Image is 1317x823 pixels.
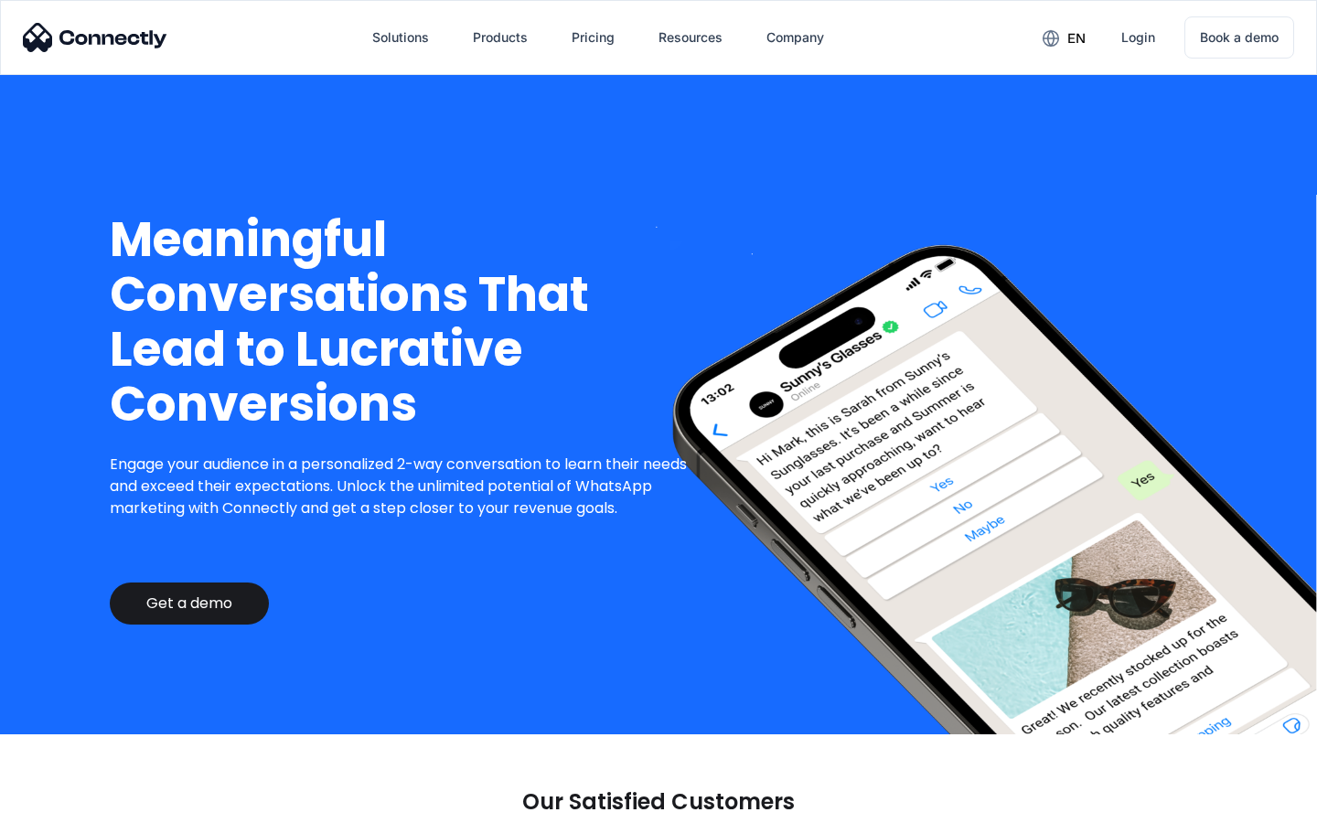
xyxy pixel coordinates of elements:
div: Get a demo [146,594,232,613]
div: Resources [658,25,723,50]
a: Book a demo [1184,16,1294,59]
div: Products [473,25,528,50]
div: en [1067,26,1086,51]
a: Login [1107,16,1170,59]
a: Get a demo [110,583,269,625]
img: Connectly Logo [23,23,167,52]
div: Login [1121,25,1155,50]
p: Engage your audience in a personalized 2-way conversation to learn their needs and exceed their e... [110,454,701,519]
ul: Language list [37,791,110,817]
aside: Language selected: English [18,791,110,817]
a: Pricing [557,16,629,59]
p: Our Satisfied Customers [522,789,795,815]
div: Pricing [572,25,615,50]
div: Company [766,25,824,50]
div: Solutions [372,25,429,50]
h1: Meaningful Conversations That Lead to Lucrative Conversions [110,212,701,432]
